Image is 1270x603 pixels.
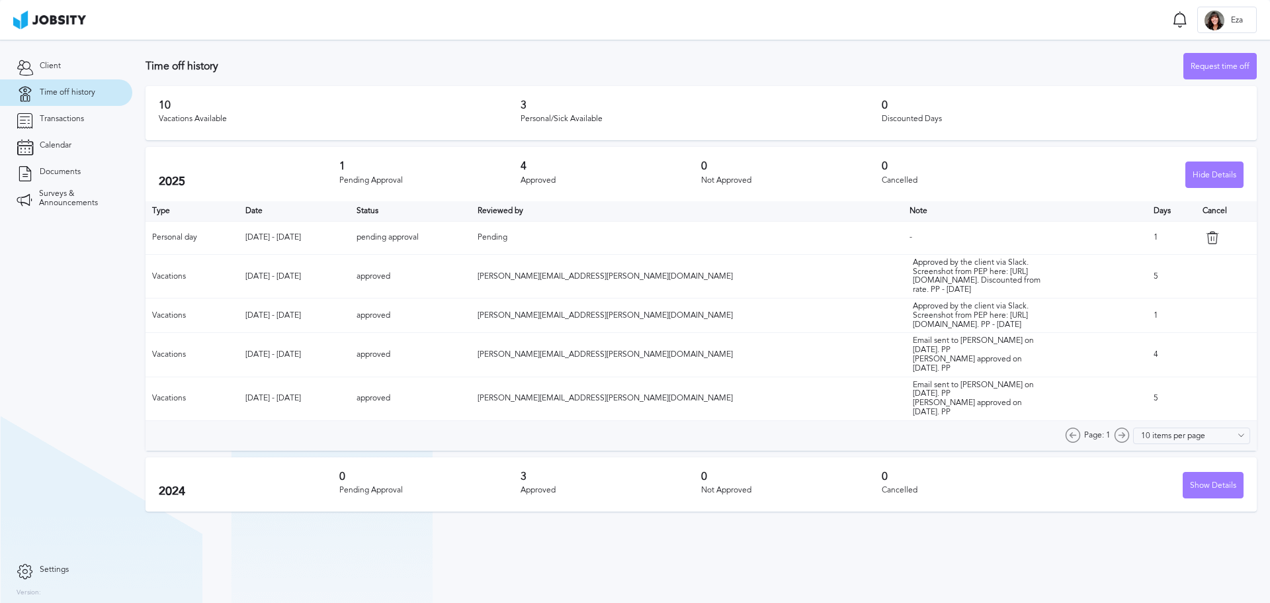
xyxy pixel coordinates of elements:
[910,232,912,242] span: -
[159,99,521,111] h3: 10
[146,60,1183,72] h3: Time off history
[146,333,239,377] td: Vacations
[40,565,69,575] span: Settings
[159,115,521,124] div: Vacations Available
[1184,54,1256,80] div: Request time off
[913,258,1045,295] div: Approved by the client via Slack. Screenshot from PEP here: [URL][DOMAIN_NAME]. Discounted from r...
[1084,431,1111,440] span: Page: 1
[882,115,1244,124] div: Discounted Days
[39,189,116,208] span: Surveys & Announcements
[40,88,95,97] span: Time off history
[239,254,349,298] td: [DATE] - [DATE]
[882,486,1062,495] div: Cancelled
[350,377,471,420] td: approved
[882,471,1062,483] h3: 0
[1147,333,1196,377] td: 4
[159,175,339,189] h2: 2025
[1183,472,1244,498] button: Show Details
[146,299,239,333] td: Vacations
[350,201,471,221] th: Toggle SortBy
[17,589,41,597] label: Version:
[239,221,349,254] td: [DATE] - [DATE]
[40,167,81,177] span: Documents
[1147,299,1196,333] td: 1
[350,333,471,377] td: approved
[882,99,1244,111] h3: 0
[478,349,733,359] span: [PERSON_NAME][EMAIL_ADDRESS][PERSON_NAME][DOMAIN_NAME]
[903,201,1148,221] th: Toggle SortBy
[913,336,1045,373] div: Email sent to [PERSON_NAME] on [DATE]. PP [PERSON_NAME] approved on [DATE]. PP
[350,299,471,333] td: approved
[1183,53,1257,79] button: Request time off
[239,201,349,221] th: Toggle SortBy
[701,486,882,495] div: Not Approved
[882,176,1062,185] div: Cancelled
[701,176,882,185] div: Not Approved
[882,160,1062,172] h3: 0
[913,302,1045,329] div: Approved by the client via Slack. Screenshot from PEP here: [URL][DOMAIN_NAME]. PP - [DATE]
[521,176,701,185] div: Approved
[1147,201,1196,221] th: Days
[471,201,903,221] th: Toggle SortBy
[339,160,520,172] h3: 1
[146,201,239,221] th: Type
[350,221,471,254] td: pending approval
[1147,254,1196,298] td: 5
[1186,162,1243,189] div: Hide Details
[913,381,1045,417] div: Email sent to [PERSON_NAME] on [DATE]. PP [PERSON_NAME] approved on [DATE]. PP
[239,299,349,333] td: [DATE] - [DATE]
[1147,221,1196,254] td: 1
[146,377,239,420] td: Vacations
[478,310,733,320] span: [PERSON_NAME][EMAIL_ADDRESS][PERSON_NAME][DOMAIN_NAME]
[159,485,339,498] h2: 2024
[1185,162,1244,188] button: Hide Details
[40,115,84,124] span: Transactions
[701,471,882,483] h3: 0
[1196,201,1257,221] th: Cancel
[701,160,882,172] h3: 0
[13,11,86,29] img: ab4bad089aa723f57921c736e9817d99.png
[146,221,239,254] td: Personal day
[478,232,507,242] span: Pending
[339,471,520,483] h3: 0
[1205,11,1224,30] div: E
[521,99,882,111] h3: 3
[350,254,471,298] td: approved
[40,141,71,150] span: Calendar
[239,333,349,377] td: [DATE] - [DATE]
[478,271,733,281] span: [PERSON_NAME][EMAIL_ADDRESS][PERSON_NAME][DOMAIN_NAME]
[239,377,349,420] td: [DATE] - [DATE]
[40,62,61,71] span: Client
[146,254,239,298] td: Vacations
[339,486,520,495] div: Pending Approval
[1224,16,1249,25] span: Eza
[1197,7,1257,33] button: EEza
[521,115,882,124] div: Personal/Sick Available
[521,471,701,483] h3: 3
[478,393,733,402] span: [PERSON_NAME][EMAIL_ADDRESS][PERSON_NAME][DOMAIN_NAME]
[1147,377,1196,420] td: 5
[1183,473,1243,499] div: Show Details
[521,160,701,172] h3: 4
[339,176,520,185] div: Pending Approval
[521,486,701,495] div: Approved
